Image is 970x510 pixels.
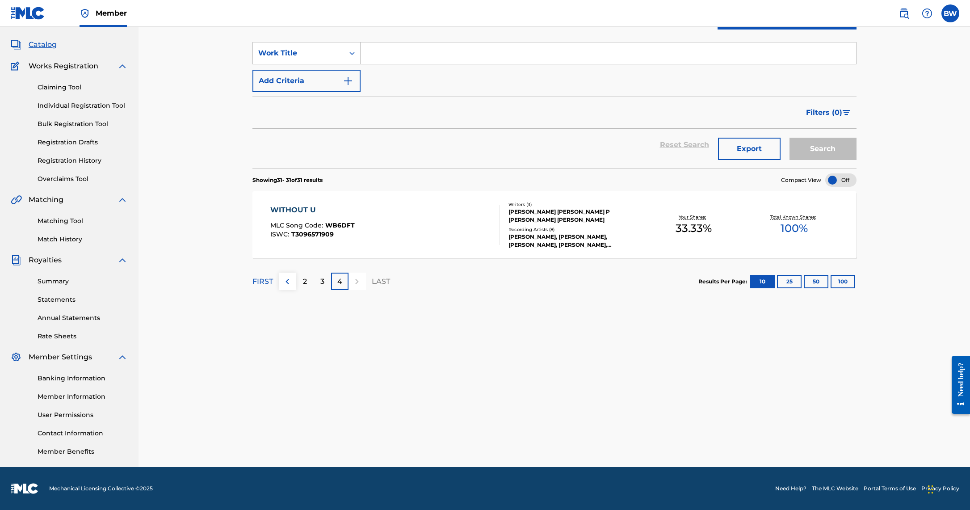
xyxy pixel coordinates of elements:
[38,174,128,184] a: Overclaims Tool
[38,277,128,286] a: Summary
[252,176,323,184] p: Showing 31 - 31 of 31 results
[49,485,153,493] span: Mechanical Licensing Collective © 2025
[777,275,802,288] button: 25
[775,485,806,493] a: Need Help?
[804,275,828,288] button: 50
[320,276,324,287] p: 3
[11,194,22,205] img: Matching
[928,476,933,503] div: Drag
[343,76,353,86] img: 9d2ae6d4665cec9f34b9.svg
[325,221,355,229] span: WB6DFT
[38,429,128,438] a: Contact Information
[676,220,712,236] span: 33.33 %
[291,230,334,238] span: T3096571909
[38,138,128,147] a: Registration Drafts
[117,194,128,205] img: expand
[270,221,325,229] span: MLC Song Code :
[895,4,913,22] a: Public Search
[11,39,21,50] img: Catalog
[38,313,128,323] a: Annual Statements
[945,346,970,423] iframe: Resource Center
[38,332,128,341] a: Rate Sheets
[38,235,128,244] a: Match History
[508,233,643,249] div: [PERSON_NAME], [PERSON_NAME], [PERSON_NAME], [PERSON_NAME], [PERSON_NAME]
[38,156,128,165] a: Registration History
[922,8,932,19] img: help
[29,194,63,205] span: Matching
[29,39,57,50] span: Catalog
[252,191,857,258] a: WITHOUT UMLC Song Code:WB6DFTISWC:T3096571909Writers (3)[PERSON_NAME] [PERSON_NAME] P [PERSON_NAM...
[925,467,970,510] iframe: Chat Widget
[508,208,643,224] div: [PERSON_NAME] [PERSON_NAME] P [PERSON_NAME] [PERSON_NAME]
[899,8,909,19] img: search
[781,176,821,184] span: Compact View
[781,220,808,236] span: 100 %
[29,352,92,362] span: Member Settings
[117,255,128,266] img: expand
[252,42,857,169] form: Search Form
[698,278,749,286] p: Results Per Page:
[921,485,959,493] a: Privacy Policy
[918,4,936,22] div: Help
[337,276,342,287] p: 4
[801,101,857,124] button: Filters (0)
[38,216,128,226] a: Matching Tool
[11,39,57,50] a: CatalogCatalog
[258,48,339,59] div: Work Title
[282,276,293,287] img: left
[270,205,355,215] div: WITHOUT U
[270,230,291,238] span: ISWC :
[96,8,127,18] span: Member
[372,276,390,287] p: LAST
[679,214,708,220] p: Your Shares:
[38,447,128,456] a: Member Benefits
[303,276,307,287] p: 2
[29,61,98,72] span: Works Registration
[38,410,128,420] a: User Permissions
[252,276,273,287] p: FIRST
[11,255,21,266] img: Royalties
[38,119,128,129] a: Bulk Registration Tool
[80,8,90,19] img: Top Rightsholder
[843,110,850,115] img: filter
[718,138,781,160] button: Export
[11,7,45,20] img: MLC Logo
[11,18,65,29] a: SummarySummary
[864,485,916,493] a: Portal Terms of Use
[750,275,775,288] button: 10
[806,107,842,118] span: Filters ( 0 )
[508,201,643,208] div: Writers ( 3 )
[29,255,62,266] span: Royalties
[117,61,128,72] img: expand
[11,352,21,362] img: Member Settings
[941,4,959,22] div: User Menu
[508,226,643,233] div: Recording Artists ( 8 )
[812,485,858,493] a: The MLC Website
[38,374,128,383] a: Banking Information
[117,352,128,362] img: expand
[38,295,128,304] a: Statements
[38,83,128,92] a: Claiming Tool
[770,214,818,220] p: Total Known Shares:
[38,392,128,401] a: Member Information
[38,101,128,110] a: Individual Registration Tool
[831,275,855,288] button: 100
[252,70,361,92] button: Add Criteria
[11,483,38,494] img: logo
[11,61,22,72] img: Works Registration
